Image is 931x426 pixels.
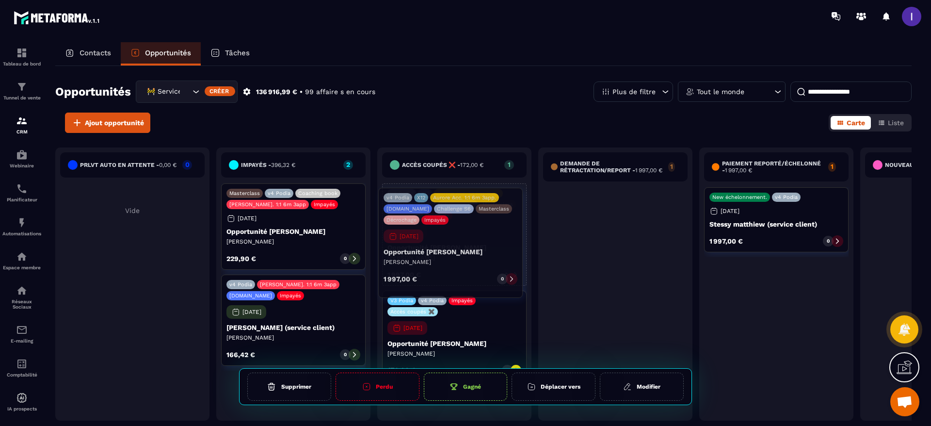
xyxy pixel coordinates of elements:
[226,255,256,262] p: 229,90 €
[890,387,919,416] a: Ouvrir le chat
[16,285,28,296] img: social-network
[55,82,131,101] h2: Opportunités
[159,162,177,168] span: 0,00 €
[226,334,360,342] p: [PERSON_NAME]
[16,183,28,195] img: scheduler
[305,87,375,97] p: 99 affaire s en cours
[281,383,311,390] h6: Supprimer
[827,238,830,245] p: 0
[16,47,28,59] img: formation
[390,201,433,208] p: [DOMAIN_NAME]
[16,324,28,336] img: email
[205,86,235,96] div: Créer
[314,201,335,208] p: Impayés
[242,309,261,315] p: [DATE]
[229,293,272,299] p: [DOMAIN_NAME]
[390,309,435,315] p: Accès coupés ✖️
[2,176,41,210] a: schedulerschedulerPlanificateur
[16,149,28,161] img: automations
[2,40,41,74] a: formationformationTableau de bord
[437,190,500,197] p: Aurore Acc. 1:1 6m 3app.
[421,297,444,304] p: v4 Podia
[2,108,41,142] a: formationformationCRM
[226,324,360,331] p: [PERSON_NAME] (service client)
[387,244,521,251] p: Opportunité [PERSON_NAME]
[387,340,521,347] p: Opportunité [PERSON_NAME]
[387,254,521,262] p: [PERSON_NAME]
[697,88,744,95] p: Tout le monde
[387,271,421,278] p: 1 997,00 €
[180,86,190,97] input: Search for option
[229,190,260,197] p: Masterclass
[872,116,910,130] button: Liste
[2,163,41,168] p: Webinaire
[229,201,306,208] p: [PERSON_NAME]. 1:1 6m 3app
[280,293,301,299] p: Impayés
[2,317,41,351] a: emailemailE-mailing
[390,297,413,304] p: V3 Podia
[2,244,41,278] a: automationsautomationsEspace membre
[403,229,422,235] p: [DATE]
[260,281,337,288] p: [PERSON_NAME]. 1:1 6m 3app
[300,87,303,97] p: •
[80,162,177,168] h6: PRLVT auto en attente -
[298,190,337,197] p: Coaching book
[390,213,420,219] p: Décrochage
[226,228,360,235] p: Opportunité [PERSON_NAME]
[725,167,752,174] span: 1 997,00 €
[2,231,41,236] p: Automatisations
[60,207,205,214] p: Vide
[402,162,483,168] h6: accès coupés ❌ -
[16,251,28,262] img: automations
[2,74,41,108] a: formationformationTunnel de vente
[136,81,238,103] div: Search for option
[2,278,41,317] a: social-networksocial-networkRéseaux Sociaux
[387,350,521,358] p: [PERSON_NAME]
[2,197,41,202] p: Planificateur
[16,115,28,127] img: formation
[121,42,201,66] a: Opportunités
[225,49,250,57] p: Tâches
[560,160,663,174] h6: Demande de rétractation/report -
[2,142,41,176] a: automationsautomationsWebinaire
[2,338,41,344] p: E-mailing
[387,367,416,374] p: 172,00 €
[403,325,422,331] p: [DATE]
[376,383,393,390] h6: Perdu
[831,116,871,130] button: Carte
[2,299,41,310] p: Réseaux Sociaux
[65,113,150,133] button: Ajout opportunité
[2,95,41,100] p: Tunnel de vente
[2,61,41,66] p: Tableau de bord
[2,406,41,411] p: IA prospects
[506,367,509,374] p: 0
[541,383,580,390] h6: Déplacer vers
[847,119,865,127] span: Carte
[2,265,41,270] p: Espace membre
[343,161,353,168] p: 2
[271,162,295,168] span: 396,32 €
[421,190,429,197] p: X12
[55,42,121,66] a: Contacts
[144,86,180,97] span: 🚧 Service Client
[504,161,514,168] p: 1
[229,281,252,288] p: v4 Podia
[182,161,192,168] p: 0
[888,119,904,127] span: Liste
[238,215,257,222] p: [DATE]
[145,49,191,57] p: Opportunités
[241,162,295,168] h6: Impayés -
[16,81,28,93] img: formation
[256,87,297,97] p: 136 916,99 €
[612,88,656,95] p: Plus de filtre
[226,238,360,246] p: [PERSON_NAME]
[441,201,475,208] p: Challenge S6
[451,297,473,304] p: Impayés
[722,160,824,174] h6: Paiement reporté/échelonné -
[460,162,483,168] span: 172,00 €
[775,194,798,200] p: v4 Podia
[85,118,144,128] span: Ajout opportunité
[482,201,513,208] p: Masterclass
[463,383,481,390] h6: Gagné
[428,213,449,219] p: Impayés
